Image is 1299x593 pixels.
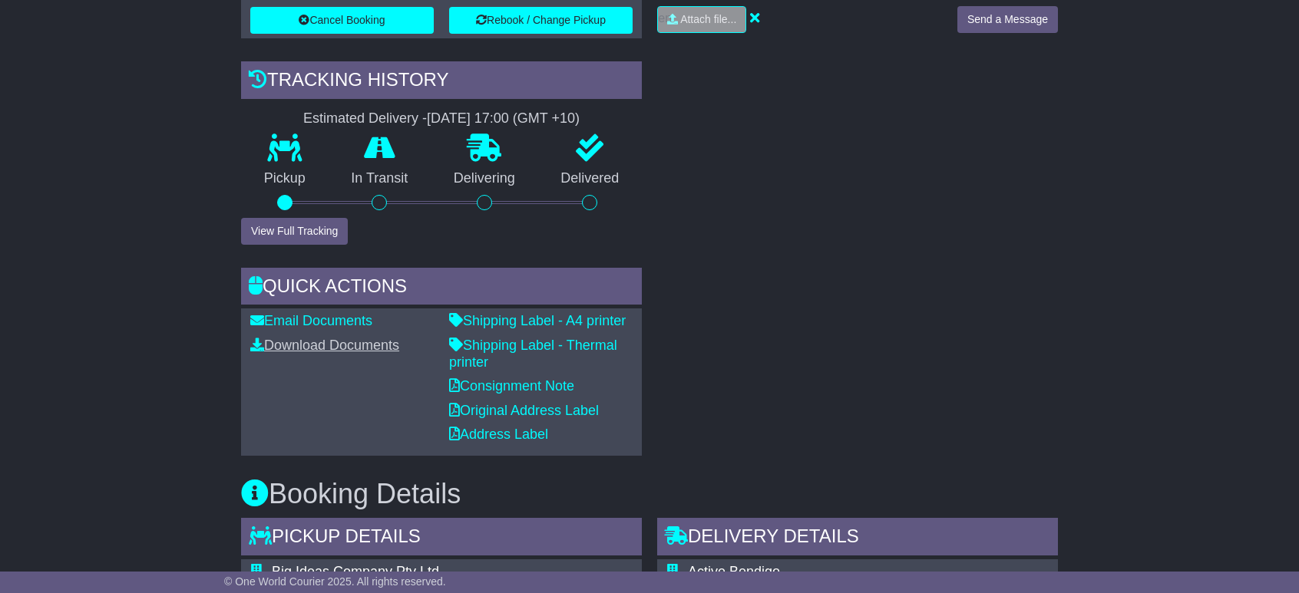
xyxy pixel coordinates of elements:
button: View Full Tracking [241,218,348,245]
a: Shipping Label - A4 printer [449,313,626,328]
button: Rebook / Change Pickup [449,7,633,34]
div: Quick Actions [241,268,642,309]
div: [DATE] 17:00 (GMT +10) [427,110,580,127]
span: Big Ideas Company Pty Ltd [272,564,439,579]
span: Active Bendigo [688,564,780,579]
div: Estimated Delivery - [241,110,642,127]
h3: Booking Details [241,479,1058,509]
div: Tracking history [241,61,642,103]
p: Delivered [538,170,643,187]
div: Delivery Details [657,518,1058,559]
button: Send a Message [957,6,1058,33]
p: Pickup [241,170,329,187]
a: Download Documents [250,338,399,353]
button: Cancel Booking [250,7,434,34]
a: Original Address Label [449,403,599,418]
span: © One World Courier 2025. All rights reserved. [224,575,446,588]
a: Address Label [449,427,548,442]
div: Pickup Details [241,518,642,559]
a: Email Documents [250,313,372,328]
a: Consignment Note [449,378,574,394]
p: Delivering [431,170,538,187]
a: Shipping Label - Thermal printer [449,338,617,370]
p: In Transit [329,170,431,187]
